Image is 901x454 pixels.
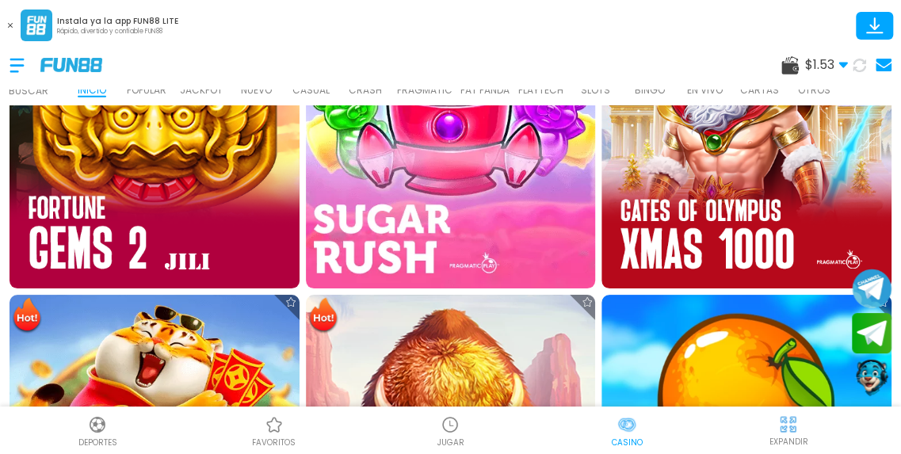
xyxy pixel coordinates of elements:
[612,437,643,448] p: Casino
[10,413,186,448] a: DeportesDeportesDeportes
[186,413,363,448] a: Casino FavoritosCasino Favoritosfavoritos
[349,82,382,97] p: CRASH
[292,82,330,97] p: CASUAL
[778,414,798,434] img: hide
[9,83,48,97] p: Buscar
[852,357,891,399] button: Contact customer service
[687,82,723,97] p: EN VIVO
[852,268,891,309] button: Join telegram channel
[539,413,716,448] a: CasinoCasinoCasino
[78,82,106,97] p: INICIO
[21,10,52,41] img: App Logo
[40,58,102,71] img: Company Logo
[852,313,891,354] button: Join telegram
[11,296,43,334] img: Hot
[362,413,539,448] a: Casino JugarCasino JugarJUGAR
[241,82,272,97] p: NUEVO
[769,436,807,448] p: EXPANDIR
[740,82,779,97] p: CARTAS
[437,437,464,448] p: JUGAR
[441,415,460,434] img: Casino Jugar
[805,55,848,74] span: $ 1.53
[252,437,296,448] p: favoritos
[460,82,510,97] p: FAT PANDA
[57,15,178,27] p: Instala ya la app FUN88 LITE
[265,415,284,434] img: Casino Favoritos
[127,82,166,97] p: POPULAR
[57,27,178,36] p: Rápido, divertido y confiable FUN88
[581,82,610,97] p: SLOTS
[180,82,223,97] p: JACKPOT
[88,415,107,434] img: Deportes
[518,82,563,97] p: PLAYTECH
[798,82,830,97] p: OTROS
[397,82,452,97] p: PRAGMATIC
[307,296,339,334] img: Hot
[78,437,117,448] p: Deportes
[635,82,665,97] p: BINGO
